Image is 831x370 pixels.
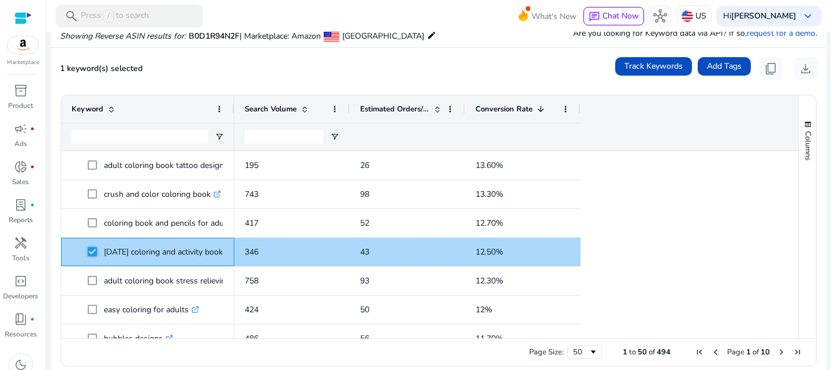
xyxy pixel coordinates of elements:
[695,347,704,357] div: First Page
[14,122,28,136] span: campaign
[629,347,636,357] span: to
[529,347,564,357] div: Page Size:
[638,347,647,357] span: 50
[30,126,35,131] span: fiber_manual_record
[104,269,297,293] p: adult coloring book stress relieving animal designs
[72,104,103,114] span: Keyword
[624,60,683,72] span: Track Keywords
[103,10,114,23] span: /
[215,132,224,141] button: Open Filter Menu
[476,218,503,229] span: 12.70%
[245,189,259,200] span: 743
[476,333,503,344] span: 11.70%
[245,304,259,315] span: 424
[9,215,33,225] p: Reports
[615,57,692,76] button: Track Keywords
[104,327,173,350] p: bubbles designs
[8,36,39,54] img: amazon.svg
[427,28,436,42] mat-icon: edit
[761,347,770,357] span: 10
[602,10,639,21] span: Chat Now
[759,57,783,80] button: content_copy
[8,100,33,111] p: Product
[5,329,37,339] p: Resources
[239,31,321,42] span: | Marketplace: Amazon
[30,317,35,322] span: fiber_manual_record
[711,347,720,357] div: Previous Page
[777,347,786,357] div: Next Page
[731,10,796,21] b: [PERSON_NAME]
[245,218,259,229] span: 417
[360,304,369,315] span: 50
[104,211,244,235] p: coloring book and pencils for adults
[360,333,369,344] span: 56
[799,62,813,76] span: download
[360,104,429,114] span: Estimated Orders/Month
[707,60,742,72] span: Add Tags
[342,31,424,42] span: [GEOGRAPHIC_DATA]
[589,11,600,23] span: chat
[476,246,503,257] span: 12.50%
[14,274,28,288] span: code_blocks
[801,9,815,23] span: keyboard_arrow_down
[746,347,751,357] span: 1
[793,347,802,357] div: Last Page
[7,58,39,67] p: Marketplace
[531,6,577,27] span: What's New
[104,240,233,264] p: [DATE] coloring and activity book
[476,104,533,114] span: Conversion Rate
[698,57,751,76] button: Add Tags
[245,104,297,114] span: Search Volume
[573,347,589,357] div: 50
[245,160,259,171] span: 195
[30,165,35,169] span: fiber_manual_record
[12,177,29,187] p: Sales
[72,130,208,144] input: Keyword Filter Input
[727,347,744,357] span: Page
[360,218,369,229] span: 52
[245,130,323,144] input: Search Volume Filter Input
[30,203,35,207] span: fiber_manual_record
[360,160,369,171] span: 26
[360,189,369,200] span: 98
[3,291,38,301] p: Developers
[695,6,706,26] p: US
[653,9,667,23] span: hub
[14,312,28,326] span: book_4
[682,10,693,22] img: us.svg
[476,189,503,200] span: 13.30%
[753,347,759,357] span: of
[657,347,671,357] span: 494
[330,132,339,141] button: Open Filter Menu
[245,333,259,344] span: 486
[14,139,27,149] p: Ads
[567,345,602,359] div: Page Size
[14,198,28,212] span: lab_profile
[476,275,503,286] span: 12.30%
[623,347,627,357] span: 1
[583,7,644,25] button: chatChat Now
[360,275,369,286] span: 93
[189,31,239,42] span: B0D1R94N2F
[12,253,29,263] p: Tools
[81,10,149,23] p: Press to search
[14,236,28,250] span: handyman
[649,347,655,357] span: of
[476,160,503,171] span: 13.60%
[104,182,221,206] p: crush and color coloring book
[476,304,492,315] span: 12%
[104,154,238,177] p: adult coloring book tattoo designs
[65,9,78,23] span: search
[794,57,817,80] button: download
[60,63,143,74] span: 1 keyword(s) selected
[104,298,199,322] p: easy coloring for adults
[245,275,259,286] span: 758
[723,12,796,20] p: Hi
[14,84,28,98] span: inventory_2
[360,246,369,257] span: 43
[60,31,186,42] i: Showing Reverse ASIN results for:
[764,62,778,76] span: content_copy
[245,246,259,257] span: 346
[14,160,28,174] span: donut_small
[803,131,813,160] span: Columns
